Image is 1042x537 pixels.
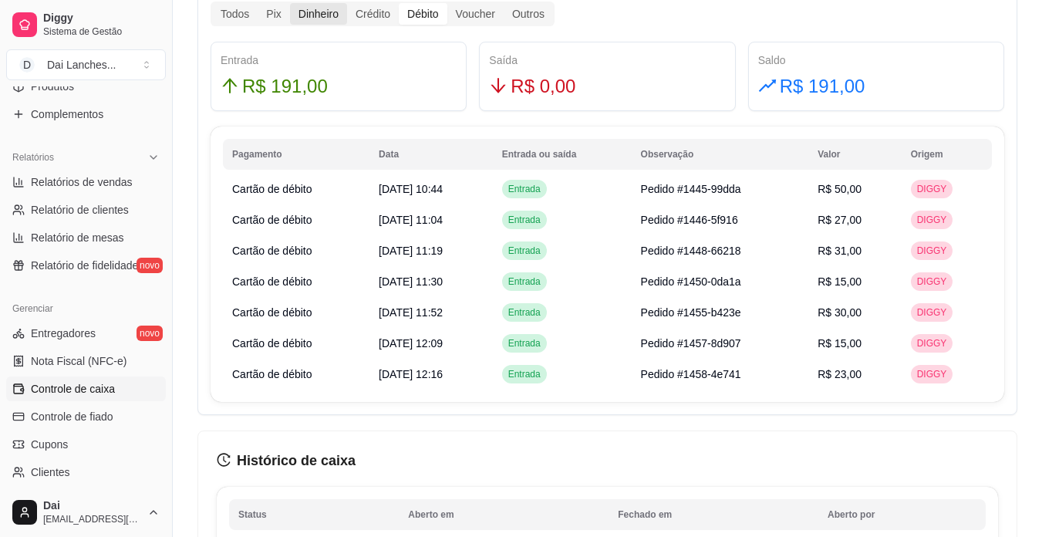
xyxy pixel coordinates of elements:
[489,52,725,69] div: Saída
[6,170,166,194] a: Relatórios de vendas
[31,437,68,452] span: Cupons
[12,151,54,164] span: Relatórios
[505,245,544,257] span: Entrada
[6,460,166,485] a: Clientes
[6,404,166,429] a: Controle de fiado
[258,3,289,25] div: Pix
[31,409,113,424] span: Controle de fiado
[6,377,166,401] a: Controle de caixa
[19,57,35,73] span: D
[6,296,166,321] div: Gerenciar
[31,230,124,245] span: Relatório de mesas
[6,321,166,346] a: Entregadoresnovo
[31,202,129,218] span: Relatório de clientes
[6,494,166,531] button: Dai[EMAIL_ADDRESS][DOMAIN_NAME]
[43,12,160,25] span: Diggy
[31,353,126,369] span: Nota Fiscal (NFC-e)
[914,183,950,195] span: DIGGY
[780,72,865,101] span: R$ 191,00
[818,368,862,380] span: R$ 23,00
[914,368,950,380] span: DIGGY
[379,337,443,350] span: [DATE] 12:09
[31,381,115,397] span: Controle de caixa
[641,183,741,195] span: Pedido #1445-99dda
[43,25,160,38] span: Sistema de Gestão
[447,3,504,25] div: Voucher
[511,72,575,101] span: R$ 0,00
[914,337,950,350] span: DIGGY
[641,306,741,319] span: Pedido #1455-b423e
[6,225,166,250] a: Relatório de mesas
[232,275,312,288] span: Cartão de débito
[6,253,166,278] a: Relatório de fidelidadenovo
[379,214,443,226] span: [DATE] 11:04
[818,499,986,530] th: Aberto por
[232,306,312,319] span: Cartão de débito
[641,368,741,380] span: Pedido #1458-4e741
[489,76,508,95] span: arrow-down
[399,499,609,530] th: Aberto em
[641,245,741,257] span: Pedido #1448-66218
[47,57,116,73] div: Dai Lanches ...
[6,198,166,222] a: Relatório de clientes
[632,139,809,170] th: Observação
[232,245,312,257] span: Cartão de débito
[43,499,141,513] span: Dai
[221,76,239,95] span: arrow-up
[6,6,166,43] a: DiggySistema de Gestão
[609,499,818,530] th: Fechado em
[505,337,544,350] span: Entrada
[6,102,166,127] a: Complementos
[808,139,901,170] th: Valor
[31,258,138,273] span: Relatório de fidelidade
[379,275,443,288] span: [DATE] 11:30
[914,245,950,257] span: DIGGY
[31,106,103,122] span: Complementos
[217,450,998,471] h3: Histórico de caixa
[43,513,141,525] span: [EMAIL_ADDRESS][DOMAIN_NAME]
[290,3,347,25] div: Dinheiro
[232,368,312,380] span: Cartão de débito
[223,139,369,170] th: Pagamento
[902,139,992,170] th: Origem
[641,214,738,226] span: Pedido #1446-5f916
[758,76,777,95] span: rise
[399,3,447,25] div: Débito
[505,214,544,226] span: Entrada
[493,139,632,170] th: Entrada ou saída
[379,368,443,380] span: [DATE] 12:16
[914,306,950,319] span: DIGGY
[6,74,166,99] a: Produtos
[31,79,74,94] span: Produtos
[818,214,862,226] span: R$ 27,00
[347,3,399,25] div: Crédito
[217,453,231,467] span: history
[232,214,312,226] span: Cartão de débito
[31,464,70,480] span: Clientes
[818,245,862,257] span: R$ 31,00
[641,337,741,350] span: Pedido #1457-8d907
[504,3,553,25] div: Outros
[6,432,166,457] a: Cupons
[31,326,96,341] span: Entregadores
[758,52,994,69] div: Saldo
[379,245,443,257] span: [DATE] 11:19
[6,49,166,80] button: Select a team
[379,306,443,319] span: [DATE] 11:52
[232,183,312,195] span: Cartão de débito
[212,3,258,25] div: Todos
[221,52,457,69] div: Entrada
[369,139,493,170] th: Data
[818,306,862,319] span: R$ 30,00
[914,275,950,288] span: DIGGY
[505,183,544,195] span: Entrada
[818,183,862,195] span: R$ 50,00
[379,183,443,195] span: [DATE] 10:44
[31,174,133,190] span: Relatórios de vendas
[505,306,544,319] span: Entrada
[818,275,862,288] span: R$ 15,00
[229,499,399,530] th: Status
[505,368,544,380] span: Entrada
[914,214,950,226] span: DIGGY
[6,349,166,373] a: Nota Fiscal (NFC-e)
